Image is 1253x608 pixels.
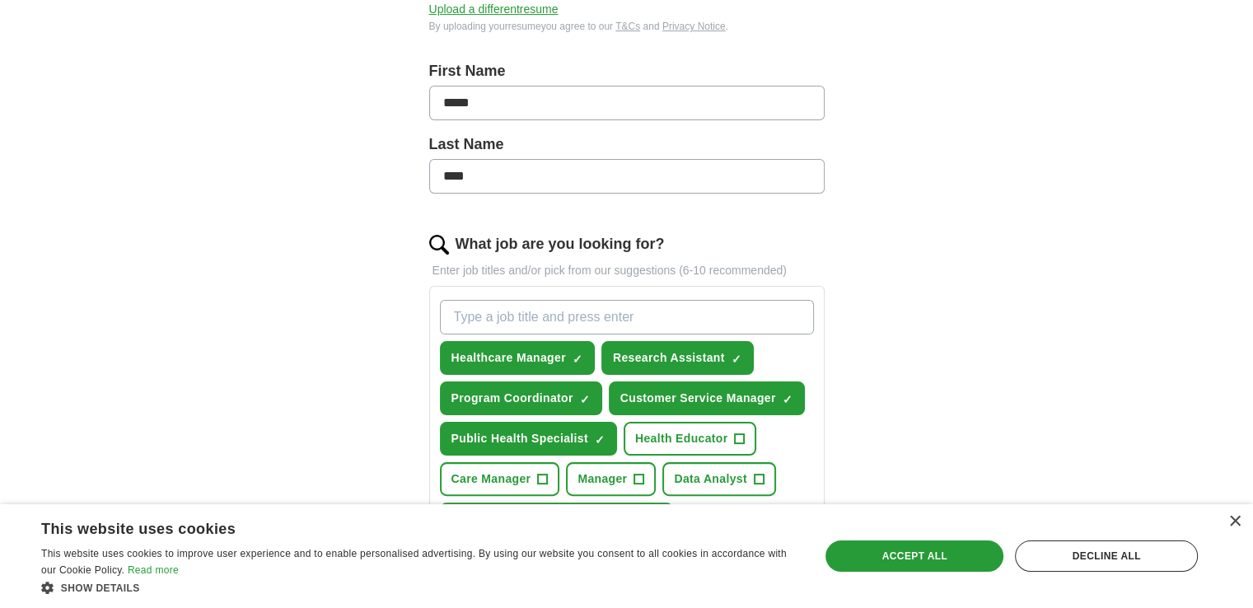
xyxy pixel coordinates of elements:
[41,514,755,539] div: This website uses cookies
[61,582,140,594] span: Show details
[440,381,602,415] button: Program Coordinator✓
[128,564,179,576] a: Read more, opens a new window
[573,353,582,366] span: ✓
[451,349,566,367] span: Healthcare Manager
[429,60,825,82] label: First Name
[451,390,573,407] span: Program Coordinator
[440,422,617,456] button: Public Health Specialist✓
[440,503,673,536] button: Customer Service Representative
[429,1,559,18] button: Upload a differentresume
[451,470,531,488] span: Care Manager
[429,133,825,156] label: Last Name
[440,462,560,496] button: Care Manager
[566,462,656,496] button: Manager
[451,430,588,447] span: Public Health Specialist
[783,393,792,406] span: ✓
[429,19,825,34] div: By uploading your resume you agree to our and .
[620,390,776,407] span: Customer Service Manager
[41,579,797,596] div: Show details
[635,430,728,447] span: Health Educator
[429,262,825,279] p: Enter job titles and/or pick from our suggestions (6-10 recommended)
[825,540,1003,572] div: Accept all
[577,470,627,488] span: Manager
[624,422,757,456] button: Health Educator
[662,462,776,496] button: Data Analyst
[595,433,605,447] span: ✓
[613,349,725,367] span: Research Assistant
[609,381,805,415] button: Customer Service Manager✓
[440,300,814,334] input: Type a job title and press enter
[674,470,747,488] span: Data Analyst
[662,21,726,32] a: Privacy Notice
[1015,540,1198,572] div: Decline all
[41,548,787,576] span: This website uses cookies to improve user experience and to enable personalised advertising. By u...
[456,233,665,255] label: What job are you looking for?
[615,21,640,32] a: T&Cs
[580,393,590,406] span: ✓
[440,341,595,375] button: Healthcare Manager✓
[1228,516,1241,528] div: Close
[601,341,754,375] button: Research Assistant✓
[429,235,449,255] img: search.png
[732,353,741,366] span: ✓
